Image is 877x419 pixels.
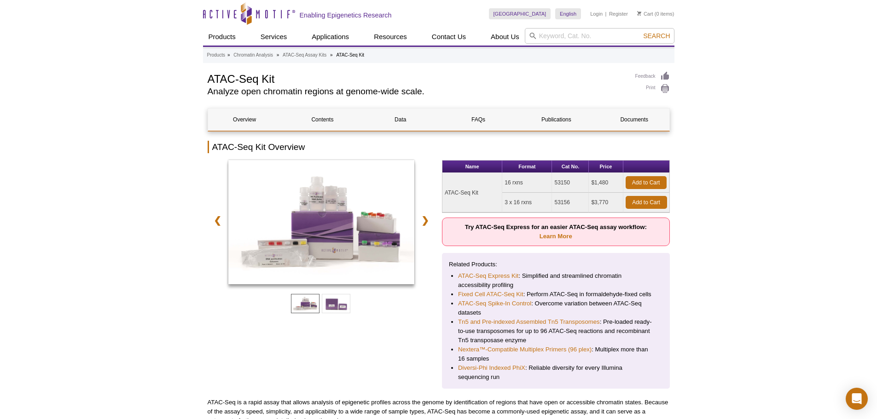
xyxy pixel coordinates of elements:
a: Documents [598,109,671,131]
td: ATAC-Seq Kit [442,173,502,212]
li: | [605,8,607,19]
th: Cat No. [552,161,589,173]
a: Products [203,28,241,46]
a: Learn More [540,233,572,240]
td: $1,480 [589,173,623,193]
a: Tn5 and Pre-indexed Assembled Tn5 Transposomes [458,317,600,327]
h1: ATAC-Seq Kit [208,71,626,85]
li: : Pre-loaded ready-to-use transposomes for up to 96 ATAC-Seq reactions and recombinant Tn5 transp... [458,317,654,345]
li: ATAC-Seq Kit [336,52,364,57]
a: ATAC-Seq Kit [228,160,415,287]
td: 16 rxns [502,173,552,193]
a: Services [255,28,293,46]
a: Nextera™-Compatible Multiplex Primers (96 plex) [458,345,592,354]
a: Contact Us [426,28,471,46]
a: Feedback [635,71,670,81]
img: Your Cart [637,11,641,16]
input: Keyword, Cat. No. [525,28,674,44]
li: : Perform ATAC-Seq in formaldehyde-fixed cells [458,290,654,299]
td: 53156 [552,193,589,212]
a: Add to Cart [626,176,667,189]
li: » [227,52,230,57]
p: Related Products: [449,260,663,269]
a: Publications [520,109,593,131]
a: Chromatin Analysis [233,51,273,59]
span: Search [643,32,670,40]
a: ATAC-Seq Assay Kits [283,51,326,59]
th: Format [502,161,552,173]
a: ❮ [208,210,227,231]
a: Products [207,51,225,59]
a: Resources [368,28,412,46]
li: » [330,52,333,57]
td: $3,770 [589,193,623,212]
a: Diversi-Phi Indexed PhiX [458,363,525,373]
h2: Enabling Epigenetics Research [300,11,392,19]
a: Applications [306,28,354,46]
li: : Multiplex more than 16 samples [458,345,654,363]
button: Search [640,32,673,40]
a: Login [590,11,603,17]
a: Print [635,84,670,94]
li: (0 items) [637,8,674,19]
li: : Reliable diversity for every Illumina sequencing run [458,363,654,382]
li: » [277,52,279,57]
td: 53150 [552,173,589,193]
strong: Try ATAC-Seq Express for an easier ATAC-Seq assay workflow: [465,224,647,240]
a: About Us [485,28,525,46]
a: ATAC-Seq Express Kit [458,271,518,281]
th: Price [589,161,623,173]
a: Contents [286,109,359,131]
a: Add to Cart [626,196,667,209]
a: Data [364,109,437,131]
h2: Analyze open chromatin regions at genome-wide scale. [208,87,626,96]
a: English [555,8,581,19]
div: Open Intercom Messenger [846,388,868,410]
li: : Simplified and streamlined chromatin accessibility profiling [458,271,654,290]
a: Overview [208,109,281,131]
th: Name [442,161,502,173]
a: Fixed Cell ATAC-Seq Kit [458,290,523,299]
a: FAQs [441,109,515,131]
li: : Overcome variation between ATAC-Seq datasets [458,299,654,317]
img: ATAC-Seq Kit [228,160,415,284]
a: [GEOGRAPHIC_DATA] [489,8,551,19]
a: ❯ [415,210,435,231]
td: 3 x 16 rxns [502,193,552,212]
a: Register [609,11,628,17]
h2: ATAC-Seq Kit Overview [208,141,670,153]
a: ATAC-Seq Spike-In Control [458,299,531,308]
a: Cart [637,11,653,17]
